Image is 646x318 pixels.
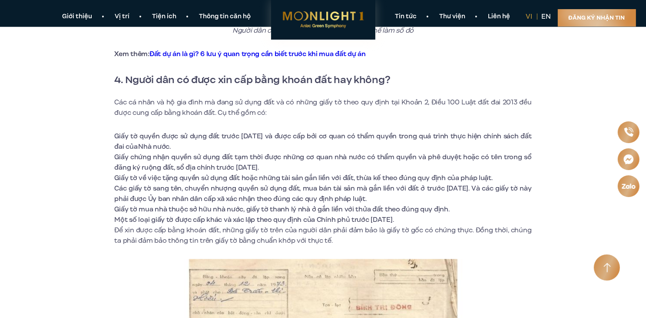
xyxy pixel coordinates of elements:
img: Arrow icon [603,263,611,273]
img: Phone icon [623,127,634,137]
img: Messenger icon [622,153,635,165]
em: Người dân có thể dùng bằng khoán đất có thể làm sổ đỏ [232,26,414,35]
li: Giấy tờ mua nhà thuộc sở hữu nhà nước, giấy tờ thanh lý nhà ở gắn liền với thửa đất theo đúng quy... [115,204,532,214]
a: Đất dự án là gì? 6 lưu ý quan trọng cần biết trước khi mua đất dự án [149,49,366,59]
strong: Xem thêm: [115,49,366,59]
li: Giấy tờ quyền được sử dụng đất trước [DATE] và được cấp bởi cơ quan có thẩm quyền trong quá trình... [115,131,532,152]
strong: 4. Người dân có được xin cấp bằng khoán đất hay không? [115,72,391,87]
a: Vị trí [104,12,141,21]
a: en [542,12,551,21]
a: Thông tin căn hộ [188,12,262,21]
img: Zalo icon [621,182,636,190]
li: Giấy chứng nhận quyền sử dụng đất tạm thời được những cơ quan nhà nước có thẩm quyền và phê duyệt... [115,152,532,173]
li: Một số loại giấy tờ được cấp khác và xác lập theo quy định của Chính phủ trước [DATE]. [115,214,532,225]
li: Các giấy tờ sang tên, chuyển nhượng quyền sử dụng đất, mua bán tài sản mà gắn liền với đất ở trướ... [115,183,532,204]
li: Giấy tờ về việc tặng quyền sử dụng đất hoặc những tài sản gắn liền với đất, thừa kế theo đúng quy... [115,173,532,183]
a: Giới thiệu [51,12,104,21]
a: Tiện ích [141,12,188,21]
a: vi [526,12,533,21]
a: Liên hệ [477,12,522,21]
p: Các cá nhân và hộ gia đình mà đang sử dụng đất và có những giấy tờ theo quy định tại Khoản 2, Điề... [115,97,532,118]
a: Thư viện [428,12,477,21]
a: Tin tức [384,12,428,21]
a: Đăng ký nhận tin [558,9,636,27]
p: Để xin được cấp bằng khoán đất, những giấy tờ trên của người dân phải đảm bảo là giấy tờ gốc có c... [115,225,532,246]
